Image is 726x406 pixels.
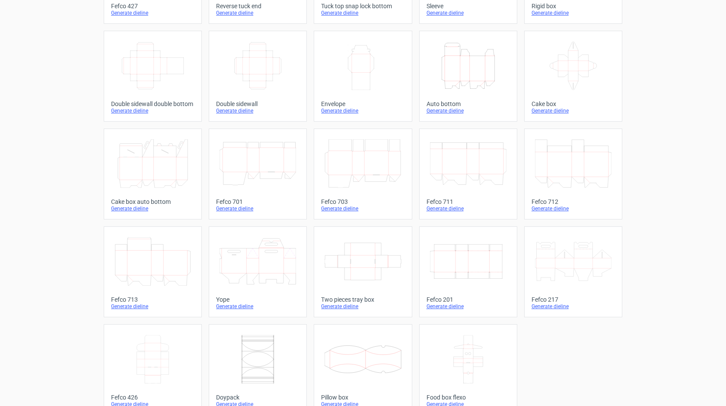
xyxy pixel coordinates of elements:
[321,303,404,310] div: Generate dieline
[111,394,194,401] div: Fefco 426
[321,394,404,401] div: Pillow box
[427,205,510,212] div: Generate dieline
[216,107,299,114] div: Generate dieline
[321,3,404,10] div: Tuck top snap lock bottom
[111,198,194,205] div: Cake box auto bottom
[321,10,404,16] div: Generate dieline
[427,303,510,310] div: Generate dieline
[427,198,510,205] div: Fefco 711
[111,303,194,310] div: Generate dieline
[104,226,202,317] a: Fefco 713Generate dieline
[104,129,202,219] a: Cake box auto bottomGenerate dieline
[419,129,517,219] a: Fefco 711Generate dieline
[216,394,299,401] div: Doypack
[427,100,510,107] div: Auto bottom
[216,303,299,310] div: Generate dieline
[532,107,615,114] div: Generate dieline
[314,31,412,122] a: EnvelopeGenerate dieline
[104,31,202,122] a: Double sidewall double bottomGenerate dieline
[321,107,404,114] div: Generate dieline
[314,129,412,219] a: Fefco 703Generate dieline
[216,296,299,303] div: Yope
[111,205,194,212] div: Generate dieline
[111,3,194,10] div: Fefco 427
[111,296,194,303] div: Fefco 713
[427,296,510,303] div: Fefco 201
[209,129,307,219] a: Fefco 701Generate dieline
[314,226,412,317] a: Two pieces tray boxGenerate dieline
[532,296,615,303] div: Fefco 217
[321,205,404,212] div: Generate dieline
[524,226,622,317] a: Fefco 217Generate dieline
[532,3,615,10] div: Rigid box
[209,226,307,317] a: YopeGenerate dieline
[209,31,307,122] a: Double sidewallGenerate dieline
[111,107,194,114] div: Generate dieline
[524,31,622,122] a: Cake boxGenerate dieline
[427,10,510,16] div: Generate dieline
[216,10,299,16] div: Generate dieline
[321,198,404,205] div: Fefco 703
[216,3,299,10] div: Reverse tuck end
[427,3,510,10] div: Sleeve
[321,296,404,303] div: Two pieces tray box
[321,100,404,107] div: Envelope
[216,205,299,212] div: Generate dieline
[524,129,622,219] a: Fefco 712Generate dieline
[532,100,615,107] div: Cake box
[427,107,510,114] div: Generate dieline
[216,198,299,205] div: Fefco 701
[216,100,299,107] div: Double sidewall
[532,303,615,310] div: Generate dieline
[532,10,615,16] div: Generate dieline
[419,31,517,122] a: Auto bottomGenerate dieline
[111,10,194,16] div: Generate dieline
[532,198,615,205] div: Fefco 712
[427,394,510,401] div: Food box flexo
[111,100,194,107] div: Double sidewall double bottom
[419,226,517,317] a: Fefco 201Generate dieline
[532,205,615,212] div: Generate dieline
